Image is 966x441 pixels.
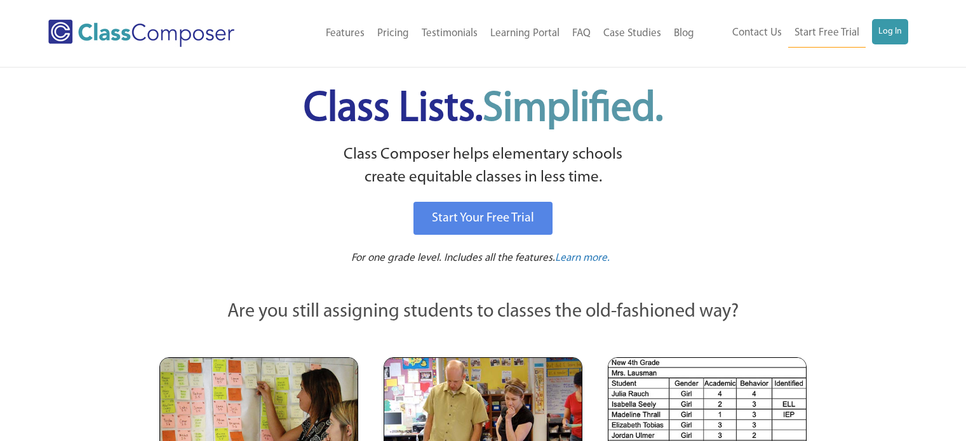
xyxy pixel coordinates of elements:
a: Learning Portal [484,20,566,48]
p: Are you still assigning students to classes the old-fashioned way? [159,298,807,326]
a: Start Free Trial [788,19,866,48]
span: Learn more. [555,253,610,263]
span: Simplified. [483,89,663,130]
nav: Header Menu [701,19,908,48]
a: Learn more. [555,251,610,267]
a: Start Your Free Trial [413,202,553,235]
a: Testimonials [415,20,484,48]
a: FAQ [566,20,597,48]
a: Log In [872,19,908,44]
nav: Header Menu [275,20,700,48]
a: Case Studies [597,20,667,48]
span: Start Your Free Trial [432,212,534,225]
img: Class Composer [48,20,234,47]
a: Pricing [371,20,415,48]
span: For one grade level. Includes all the features. [351,253,555,263]
span: Class Lists. [304,89,663,130]
p: Class Composer helps elementary schools create equitable classes in less time. [158,143,809,190]
a: Contact Us [726,19,788,47]
a: Blog [667,20,701,48]
a: Features [319,20,371,48]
